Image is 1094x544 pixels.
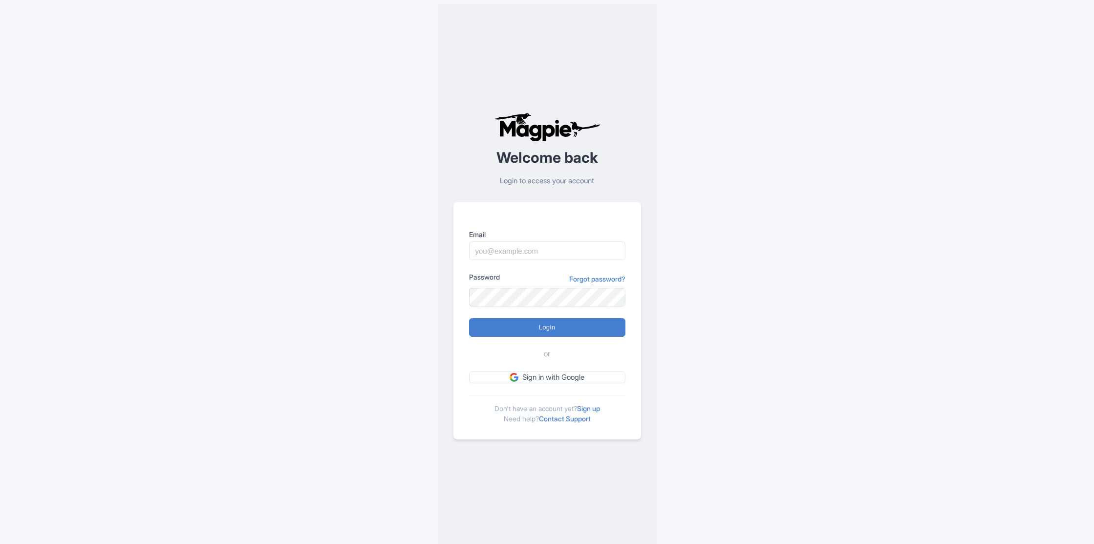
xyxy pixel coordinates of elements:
[469,395,625,424] div: Don't have an account yet? Need help?
[492,112,602,142] img: logo-ab69f6fb50320c5b225c76a69d11143b.png
[453,150,641,166] h2: Welcome back
[510,373,518,382] img: google.svg
[569,274,625,284] a: Forgot password?
[453,175,641,187] p: Login to access your account
[577,404,600,413] a: Sign up
[539,414,591,423] a: Contact Support
[469,318,625,337] input: Login
[469,229,625,239] label: Email
[544,348,550,360] span: or
[469,371,625,384] a: Sign in with Google
[469,241,625,260] input: you@example.com
[469,272,500,282] label: Password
